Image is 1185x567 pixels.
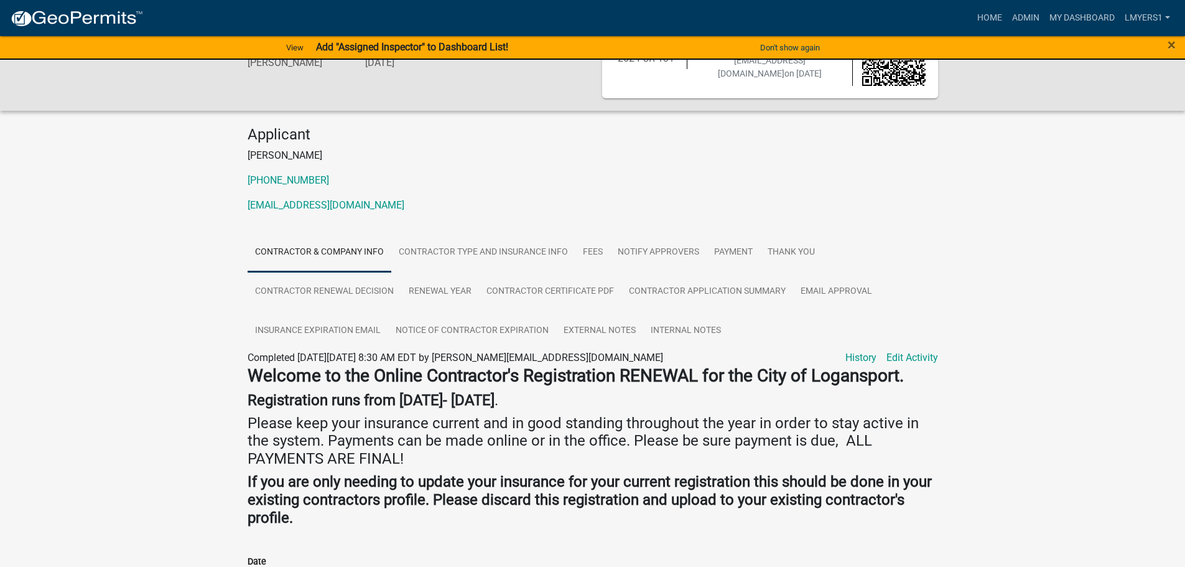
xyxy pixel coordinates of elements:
a: [PHONE_NUMBER] [248,174,329,186]
a: Insurance expiration email [248,311,388,351]
a: Contractor Certificate PDF [479,272,621,312]
a: lmyers1 [1120,6,1175,30]
h6: [DATE] [365,57,465,68]
a: External Notes [556,311,643,351]
a: Renewal Year [401,272,479,312]
strong: Add "Assigned Inspector" to Dashboard List! [316,41,508,53]
a: View [281,37,309,58]
a: [EMAIL_ADDRESS][DOMAIN_NAME] [248,199,404,211]
a: Home [972,6,1007,30]
span: Submitted on [DATE] [711,42,829,78]
a: Notice of Contractor Expiration [388,311,556,351]
a: Admin [1007,6,1044,30]
a: Edit Activity [886,350,938,365]
h4: Applicant [248,126,938,144]
a: My Dashboard [1044,6,1120,30]
a: Email Approval [793,272,880,312]
span: × [1168,36,1176,54]
span: Completed [DATE][DATE] 8:30 AM EDT by [PERSON_NAME][EMAIL_ADDRESS][DOMAIN_NAME] [248,352,663,363]
strong: Registration runs from [DATE]- [DATE] [248,391,495,409]
h4: . [248,391,938,410]
a: Contractor & Company Info [248,233,391,273]
a: Payment [707,233,760,273]
button: Don't show again [755,37,825,58]
a: Contractor Type and Insurance Info [391,233,575,273]
h6: [PERSON_NAME] [248,57,347,68]
a: Fees [575,233,610,273]
a: Notify Approvers [610,233,707,273]
a: History [845,350,876,365]
button: Close [1168,37,1176,52]
label: Date [248,558,266,566]
h4: Please keep your insurance current and in good standing throughout the year in order to stay acti... [248,415,938,468]
strong: Welcome to the Online Contractor's Registration RENEWAL for the City of Logansport. [248,365,904,386]
a: Thank You [760,233,822,273]
span: by [PERSON_NAME][EMAIL_ADDRESS][DOMAIN_NAME] [718,42,829,78]
a: Contractor Renewal Decision [248,272,401,312]
a: Internal Notes [643,311,728,351]
a: Contractor Application Summary [621,272,793,312]
p: [PERSON_NAME] [248,148,938,163]
strong: If you are only needing to update your insurance for your current registration this should be don... [248,473,932,527]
